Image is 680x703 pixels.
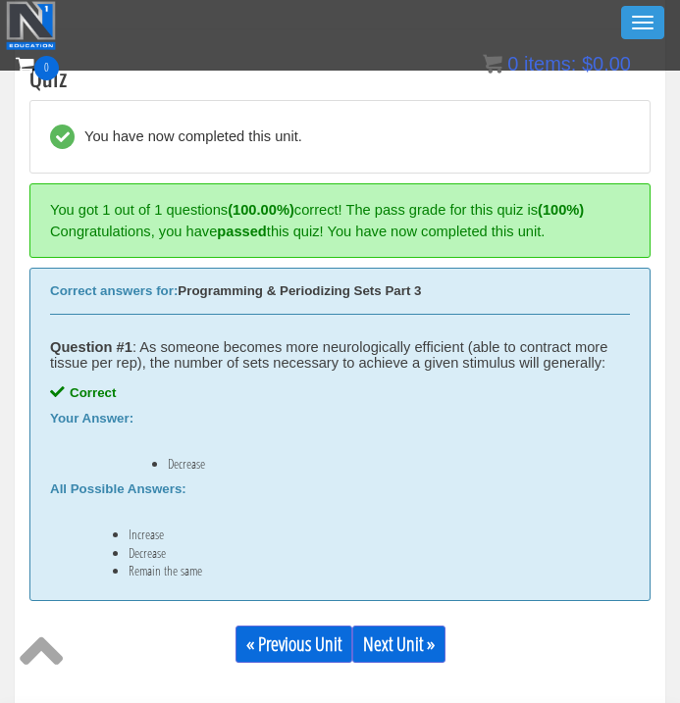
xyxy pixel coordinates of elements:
div: Correct [50,385,630,401]
span: 0 [507,53,518,75]
div: Programming & Periodizing Sets Part 3 [50,283,630,299]
li: Increase [129,527,591,542]
li: Decrease [168,456,591,472]
li: Decrease [129,545,591,561]
b: Your Answer: [50,411,133,426]
div: Congratulations, you have this quiz! You have now completed this unit. [50,221,620,242]
bdi: 0.00 [582,53,631,75]
a: Next Unit » [352,626,445,663]
a: 0 [16,51,59,77]
span: items: [524,53,576,75]
strong: passed [217,224,267,239]
strong: (100%) [538,202,584,218]
a: 0 items: $0.00 [483,53,631,75]
div: : As someone becomes more neurologically efficient (able to contract more tissue per rep), the nu... [50,339,630,371]
b: All Possible Answers: [50,481,186,496]
span: 0 [34,56,59,80]
li: Remain the same [129,563,591,578]
b: Correct answers for: [50,283,178,298]
div: You got 1 out of 1 questions correct! The pass grade for this quiz is [50,199,620,221]
strong: Question #1 [50,339,132,355]
img: n1-education [6,1,56,50]
div: You have now completed this unit. [75,125,302,149]
img: icon11.png [483,54,502,74]
span: $ [582,53,593,75]
a: « Previous Unit [235,626,352,663]
strong: (100.00%) [228,202,294,218]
